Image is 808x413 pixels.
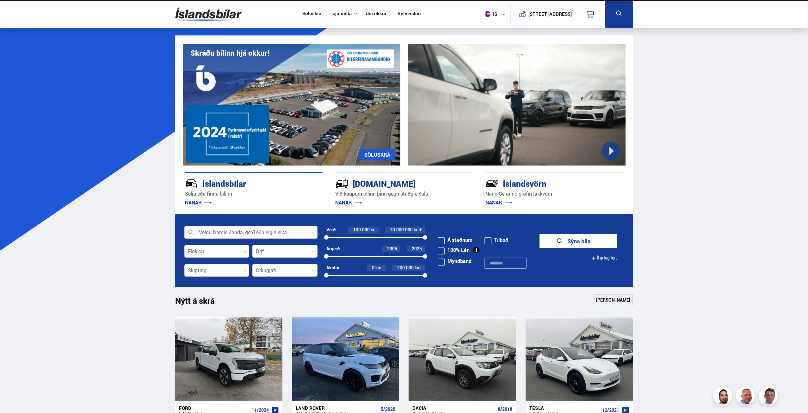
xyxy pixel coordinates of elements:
[296,405,378,411] div: Land Rover
[714,387,733,406] img: nhp88E3Fdnt1Opn2.png
[371,227,375,232] span: kr.
[485,199,512,206] a: NÁNAR
[190,49,269,57] h1: Skráðu bílinn hjá okkur!
[514,5,575,23] a: [STREET_ADDRESS]
[326,246,340,251] div: Árgerð
[591,251,617,265] button: Ítarleg leit
[175,296,226,309] h1: Nýtt á skrá
[414,227,418,232] span: kr.
[484,11,490,17] img: svg+xml;base64,PHN2ZyB4bWxucz0iaHR0cDovL3d3dy53My5vcmcvMjAwMC9zdmciIHdpZHRoPSI1MTIiIGhlaWdodD0iNT...
[531,11,570,17] button: [STREET_ADDRESS]
[183,44,400,166] img: eKx6w-_Home_640_.png
[366,11,386,17] a: Um okkur
[335,190,473,197] p: Við kaupum bílinn þinn gegn staðgreiðslu
[397,265,414,271] span: 200.000
[737,387,756,406] img: siFngHWaQ9KaOqBr.png
[326,227,336,232] div: Verð
[381,407,395,412] span: 5/2020
[335,178,450,189] div: [DOMAIN_NAME]
[326,265,340,270] div: Akstur
[185,177,198,190] img: JRvxyua_JYH6wB4c.svg
[359,149,395,160] a: SÖLUSKRÁ
[594,294,633,305] a: [PERSON_NAME]
[412,405,495,411] div: Dacia
[375,265,383,270] span: km.
[185,190,323,197] p: Selja eða finna bílinn
[419,227,422,232] span: +
[353,227,370,233] span: 100.000
[415,265,422,270] span: km.
[760,387,779,406] img: FbJEzSuNWCJXmdc-.webp
[398,11,421,17] a: Vefverslun
[302,11,321,17] a: Söluskrá
[185,178,300,189] div: Íslandsbílar
[332,11,352,17] button: Þjónusta
[529,405,600,411] div: Tesla
[252,408,269,413] span: 11/2024
[485,178,601,189] div: Íslandsvörn
[602,408,619,413] span: 12/2021
[484,237,509,242] label: Tilboð
[185,199,212,206] a: NÁNAR
[438,259,472,264] label: Myndband
[387,246,397,252] span: 2005
[412,246,422,252] span: 2025
[335,177,348,190] img: tr5P-W3DuiFaO7aO.svg
[540,234,617,248] button: Sýna bíla
[485,190,623,197] p: Nano Ceramic grafín lakkvörn
[482,5,510,23] button: is
[485,177,499,190] img: -Svtn6bYgwAsiwNX.svg
[438,247,470,253] label: 100% Lán
[179,405,249,411] div: Ford
[498,407,512,412] span: 8/2018
[335,199,362,206] a: NÁNAR
[175,4,242,24] img: G0Ugv5HjCgRt.svg
[390,227,413,233] span: 10.000.000
[438,237,472,242] label: Á staðnum
[372,265,374,271] span: 0
[482,11,498,17] span: is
